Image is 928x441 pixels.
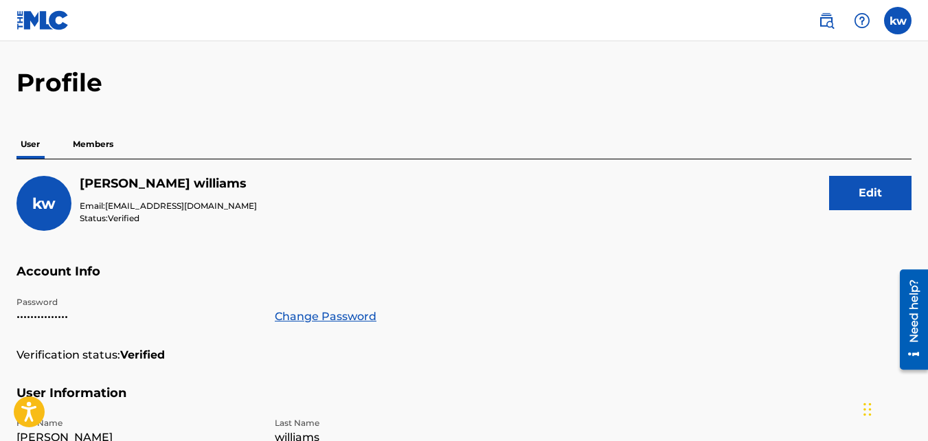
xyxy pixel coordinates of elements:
[16,67,912,98] h2: Profile
[859,375,928,441] iframe: Chat Widget
[16,308,258,325] p: •••••••••••••••
[275,417,517,429] p: Last Name
[813,7,840,34] a: Public Search
[32,194,56,213] span: kw
[854,12,870,29] img: help
[884,7,912,34] div: User Menu
[80,200,257,212] p: Email:
[275,308,376,325] a: Change Password
[16,347,120,363] p: Verification status:
[69,130,117,159] p: Members
[863,389,872,430] div: Drag
[890,264,928,374] iframe: Resource Center
[829,176,912,210] button: Edit
[16,385,912,418] h5: User Information
[818,12,835,29] img: search
[105,201,257,211] span: [EMAIL_ADDRESS][DOMAIN_NAME]
[848,7,876,34] div: Help
[16,10,69,30] img: MLC Logo
[16,296,258,308] p: Password
[120,347,165,363] strong: Verified
[80,212,257,225] p: Status:
[16,264,912,296] h5: Account Info
[80,176,257,192] h5: kaneshia williams
[108,213,139,223] span: Verified
[16,417,258,429] p: First Name
[16,130,44,159] p: User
